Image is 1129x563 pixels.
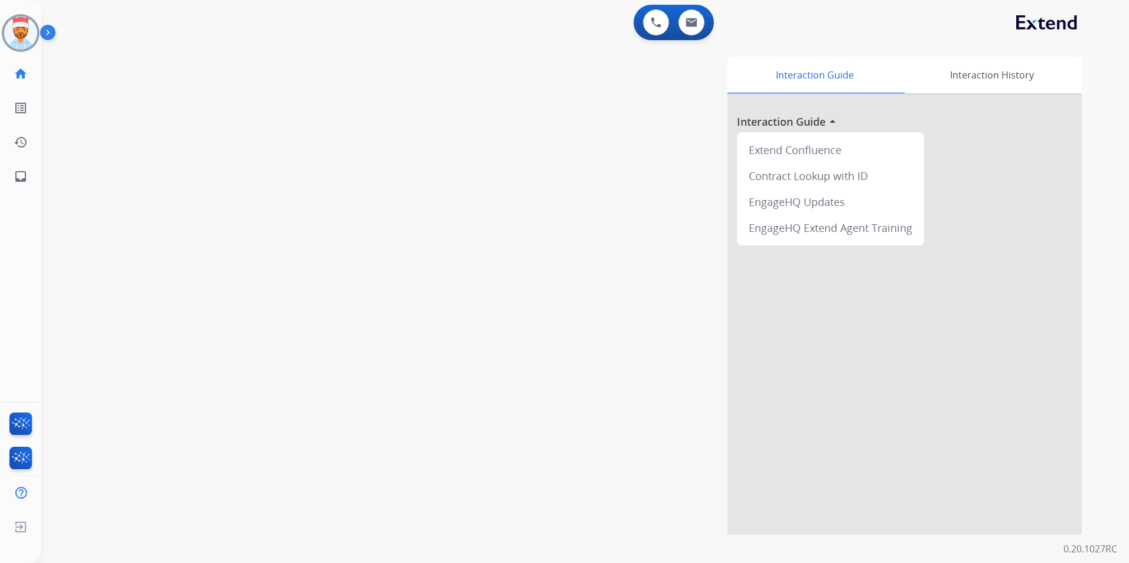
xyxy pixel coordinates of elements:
[14,135,28,149] mat-icon: history
[4,17,37,50] img: avatar
[1063,542,1117,556] p: 0.20.1027RC
[14,101,28,115] mat-icon: list_alt
[742,189,919,215] div: EngageHQ Updates
[727,57,902,93] div: Interaction Guide
[742,163,919,189] div: Contract Lookup with ID
[14,169,28,184] mat-icon: inbox
[742,215,919,241] div: EngageHQ Extend Agent Training
[902,57,1082,93] div: Interaction History
[742,137,919,163] div: Extend Confluence
[14,67,28,81] mat-icon: home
